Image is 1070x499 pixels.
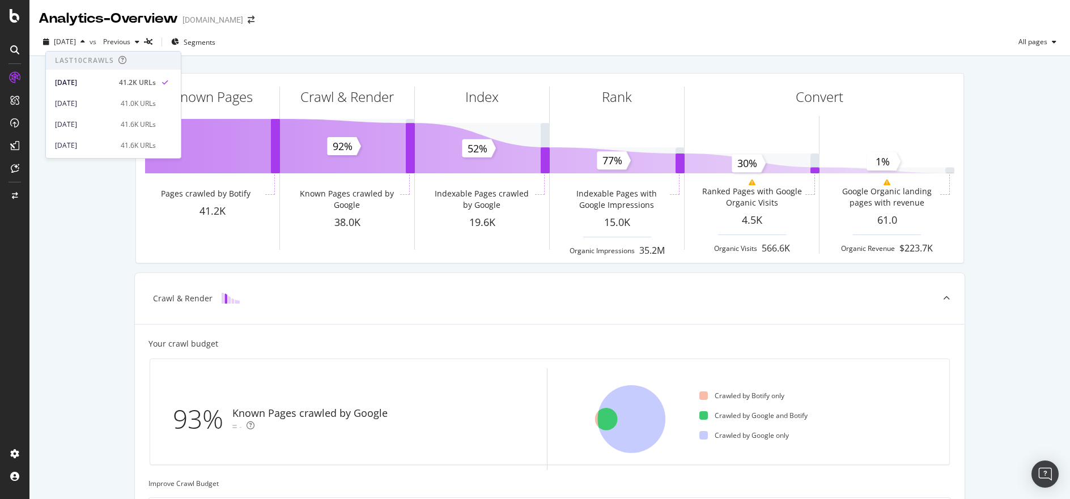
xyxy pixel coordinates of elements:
div: Index [465,87,499,106]
div: Improve Crawl Budget [148,479,951,488]
span: vs [90,37,99,46]
div: Open Intercom Messenger [1031,460,1059,488]
div: Last 10 Crawls [55,56,114,65]
img: block-icon [222,293,240,304]
div: 38.0K [280,215,414,230]
div: Crawl & Render [153,293,213,304]
div: Crawled by Google and Botify [699,411,808,420]
button: All pages [1014,33,1061,51]
div: 41.6K URLs [121,120,156,130]
div: Crawl & Render [300,87,394,106]
div: 15.0K [550,215,684,230]
div: 41.2K URLs [119,78,156,88]
div: 41.6K URLs [121,140,156,151]
div: Known Pages [172,87,253,106]
div: Known Pages crawled by Google [232,406,388,421]
div: 35.2M [639,244,665,257]
div: Rank [602,87,632,106]
div: Indexable Pages crawled by Google [431,188,532,211]
div: 41.2K [145,204,279,219]
span: All pages [1014,37,1047,46]
img: Equal [232,425,237,428]
div: arrow-right-arrow-left [248,16,254,24]
div: Your crawl budget [148,338,218,349]
div: - [239,421,242,432]
div: [DATE] [55,99,114,109]
div: [DATE] [55,120,114,130]
button: [DATE] [39,33,90,51]
span: Previous [99,37,130,46]
div: Crawled by Google only [699,430,789,440]
div: Crawled by Botify only [699,391,784,400]
div: 93% [173,400,232,438]
div: Indexable Pages with Google Impressions [566,188,667,211]
button: Previous [99,33,144,51]
div: 19.6K [415,215,549,230]
span: 2025 Sep. 8th [54,37,76,46]
span: Segments [184,37,215,47]
div: [DATE] [55,78,112,88]
div: Analytics - Overview [39,9,178,28]
button: Segments [167,33,220,51]
div: 41.0K URLs [121,99,156,109]
div: [DATE] [55,140,114,151]
div: Pages crawled by Botify [161,188,250,199]
div: Organic Impressions [570,246,635,255]
div: [DOMAIN_NAME] [182,14,243,25]
div: Known Pages crawled by Google [296,188,397,211]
